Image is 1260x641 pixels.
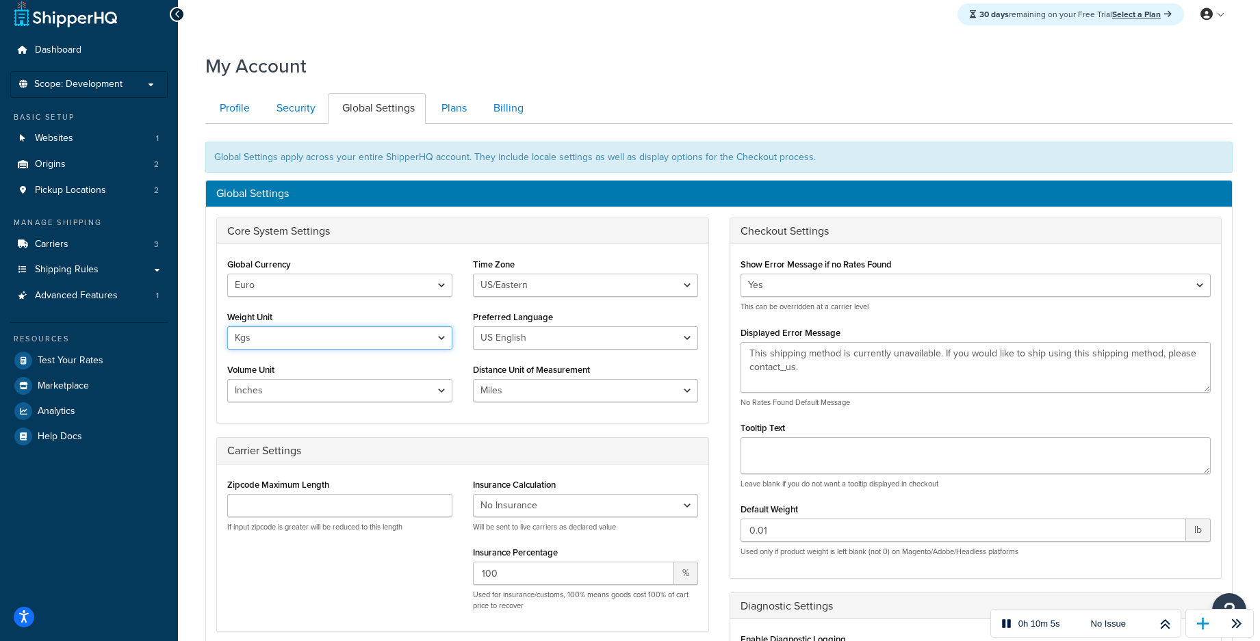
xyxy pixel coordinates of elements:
textarea: This shipping method is currently unavailable. If you would like to ship using this shipping meth... [741,342,1211,393]
label: Insurance Calculation [473,480,556,490]
a: Analytics [10,399,168,423]
span: Dashboard [35,44,81,56]
li: Origins [10,152,168,177]
a: Marketplace [10,374,168,398]
span: 3 [154,239,159,250]
span: 2 [154,159,159,170]
label: Zipcode Maximum Length [227,480,329,490]
strong: 30 days [979,8,1009,21]
a: Help Docs [10,424,168,449]
a: Plans [427,93,478,124]
label: Default Weight [741,504,798,514]
div: Global Settings apply across your entire ShipperHQ account. They include locale settings as well ... [205,142,1233,173]
span: Advanced Features [35,290,118,302]
h3: Core System Settings [227,225,698,237]
span: Websites [35,133,73,144]
li: Pickup Locations [10,178,168,203]
a: Security [262,93,326,124]
label: Displayed Error Message [741,328,840,338]
li: Carriers [10,232,168,257]
span: Marketplace [38,380,89,392]
label: Volume Unit [227,365,274,375]
p: Leave blank if you do not want a tooltip displayed in checkout [741,479,1211,489]
a: Select a Plan [1112,8,1172,21]
div: Manage Shipping [10,217,168,228]
span: Test Your Rates [38,355,103,367]
label: Insurance Percentage [473,547,558,558]
p: If input zipcode is greater will be reduced to this length [227,522,452,532]
a: Shipping Rules [10,257,168,283]
div: Basic Setup [10,112,168,123]
h3: Carrier Settings [227,445,698,457]
span: Analytics [38,406,75,417]
span: Carriers [35,239,68,250]
a: Test Your Rates [10,348,168,373]
a: Profile [205,93,261,124]
label: Time Zone [473,259,515,270]
a: Billing [479,93,535,124]
span: Pickup Locations [35,185,106,196]
span: Help Docs [38,431,82,443]
a: Carriers 3 [10,232,168,257]
p: Used only if product weight is left blank (not 0) on Magento/Adobe/Headless platforms [741,547,1211,557]
label: Preferred Language [473,312,553,322]
label: Distance Unit of Measurement [473,365,590,375]
label: Weight Unit [227,312,272,322]
a: Dashboard [10,38,168,63]
li: Websites [10,126,168,151]
a: Global Settings [328,93,426,124]
a: Origins 2 [10,152,168,177]
span: Shipping Rules [35,264,99,276]
p: This can be overridden at a carrier level [741,302,1211,312]
h1: My Account [205,53,307,79]
div: remaining on your Free Trial [957,3,1184,25]
p: Used for insurance/customs, 100% means goods cost 100% of cart price to recover [473,590,698,611]
label: Tooltip Text [741,423,785,433]
span: lb [1186,519,1211,542]
li: Advanced Features [10,283,168,309]
p: No Rates Found Default Message [741,397,1211,408]
span: % [674,562,698,585]
h3: Diagnostic Settings [741,600,1211,612]
label: Show Error Message if no Rates Found [741,259,892,270]
button: Open Resource Center [1212,593,1246,627]
a: Advanced Features 1 [10,283,168,309]
h3: Global Settings [216,187,1222,200]
p: Will be sent to live carriers as declared value [473,522,698,532]
div: Resources [10,333,168,345]
span: Origins [35,159,66,170]
span: Scope: Development [34,79,123,90]
span: 1 [156,133,159,144]
h3: Checkout Settings [741,225,1211,237]
span: 1 [156,290,159,302]
span: 2 [154,185,159,196]
a: Pickup Locations 2 [10,178,168,203]
label: Global Currency [227,259,291,270]
a: Websites 1 [10,126,168,151]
